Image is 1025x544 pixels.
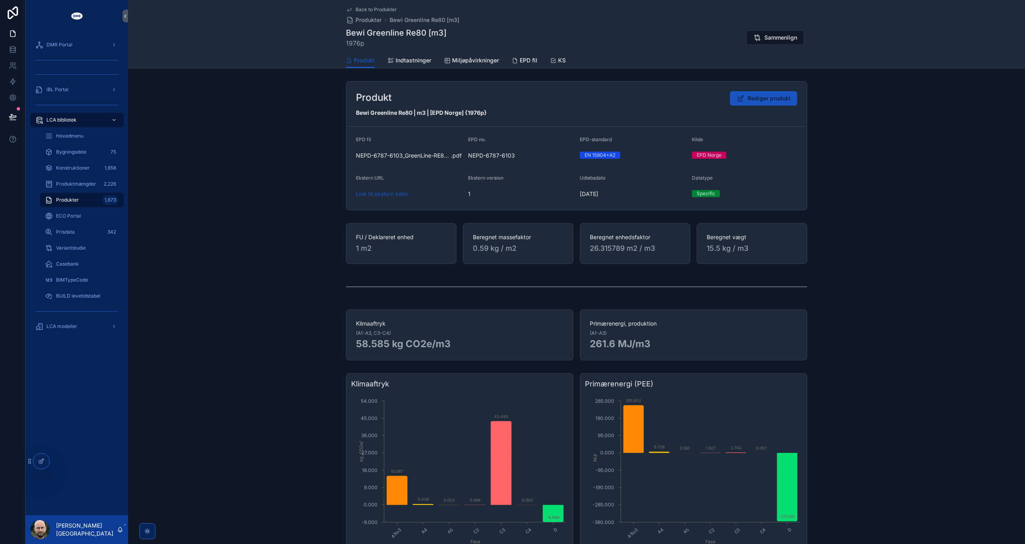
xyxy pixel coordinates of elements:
span: Produkter [56,197,79,203]
span: EPD-standard [580,136,612,142]
span: Primærenergi, produktion [590,320,797,328]
a: Miljøpåvirkninger [444,53,499,69]
div: scrollable content [26,32,128,344]
tspan: 0.000 [600,450,614,456]
tspan: 27.000 [362,450,378,456]
text: A1to3 [390,527,402,539]
tspan: -190.000 [593,484,614,490]
text: 0.439 [418,497,429,502]
strong: Bewi Greenline Re80 | m3 | [EPD Norge] {1976p} [356,109,487,116]
div: EPD Norge [697,152,722,159]
h3: Klimaaftryk [351,378,568,390]
span: LCA bibliotek [46,117,76,123]
tspan: 36.000 [361,432,378,438]
span: (A1-A3, C3-C4) [356,330,391,336]
div: Specific [697,190,715,197]
span: ECO Portal [56,213,81,219]
span: Rediger produkt [748,94,791,102]
span: Produktmængder [56,181,96,187]
img: App logo [70,10,83,22]
text: A4 [420,527,429,535]
span: EPD fil [356,136,371,142]
tspan: MJ/ [592,454,598,462]
span: EPD fil [520,56,537,64]
span: Sammenlign [764,34,797,42]
span: BUILD levetidstabel [56,293,100,299]
text: 0.003 [522,498,533,502]
text: 0.100 [680,446,689,450]
span: LCA modeller [46,323,77,330]
h2: Produkt [356,91,392,104]
a: BUILD levetidstabel [40,289,123,303]
text: 1.027 [705,446,715,450]
a: ECO Portal [40,209,123,223]
span: Bewi Greenline Re80 [m3] [390,16,459,24]
text: A5 [682,527,690,535]
div: 1,673 [102,195,119,205]
text: 261.642 [626,398,641,403]
span: Konstruktioner [56,165,90,171]
span: Datatype [692,175,713,181]
tspan: 0.000 [364,502,378,508]
h3: Primærenergi (PEE) [585,378,802,390]
a: iBL Portal [30,82,123,97]
text: 15.087 [391,469,403,474]
text: 0.024 [444,498,455,502]
span: 1 [468,190,574,198]
div: 342 [105,227,119,237]
text: C2 [707,527,716,535]
a: Prisdata342 [40,225,123,239]
text: 2.742 [731,445,742,450]
tspan: -95.000 [595,467,614,473]
text: A4 [656,527,665,535]
text: D [552,527,559,533]
a: Indtastninger [388,53,431,69]
span: 1976p [346,38,446,48]
tspan: 54.000 [361,398,378,404]
span: Kilde [692,136,703,142]
span: FU / Deklareret enhed [356,233,446,241]
a: Produkt [346,53,375,68]
span: Indtastninger [396,56,431,64]
h1: Bewi Greenline Re80 [m3] [346,27,446,38]
p: [PERSON_NAME] [GEOGRAPHIC_DATA] [56,522,117,538]
span: Beregnet vægt [707,233,797,241]
span: Hovedmenu [56,133,84,139]
div: 1,658 [102,163,119,173]
text: 6.728 [654,444,665,449]
button: Sammenlign [746,30,804,45]
text: C4 [524,527,533,535]
text: 43.495 [494,414,508,419]
a: Produkter1,673 [40,193,123,207]
span: Prisdata [56,229,75,235]
a: LCA bibliotek [30,113,123,127]
text: C2 [472,527,480,535]
span: 1 m2 [356,243,446,254]
span: BIMTypeCode [56,277,88,283]
tspan: -285.000 [593,502,614,508]
tspan: 190.000 [595,415,614,421]
button: Rediger produkt [730,91,797,106]
text: -8.898 [547,515,559,520]
text: C3 [733,527,742,535]
a: Produkter [346,16,382,24]
span: Casebank [56,261,79,267]
text: C4 [759,527,767,535]
h2: 58.585 kg CO2e/m3 [356,337,563,350]
span: Klimaaftryk [356,320,563,328]
span: Ekstern version [468,175,503,181]
span: 26.315789 m2 / m3 [590,243,680,254]
a: Variantstudie [40,241,123,255]
a: Casebank [40,257,123,271]
a: EPD fil [512,53,537,69]
span: NEPD-6787-6103 [468,152,574,160]
div: EN 15804+A2 [585,152,615,159]
span: NEPD-6787-6103_GreenLine-RE80-[GEOGRAPHIC_DATA] [356,152,451,160]
span: (A1-A3) [590,330,607,336]
tspan: -9.000 [362,519,378,525]
text: D [786,527,793,533]
tspan: 18.000 [362,467,378,473]
tspan: kg_CO2e/ [358,441,364,462]
div: 75 [108,147,119,157]
a: Bygningsdele75 [40,145,123,159]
